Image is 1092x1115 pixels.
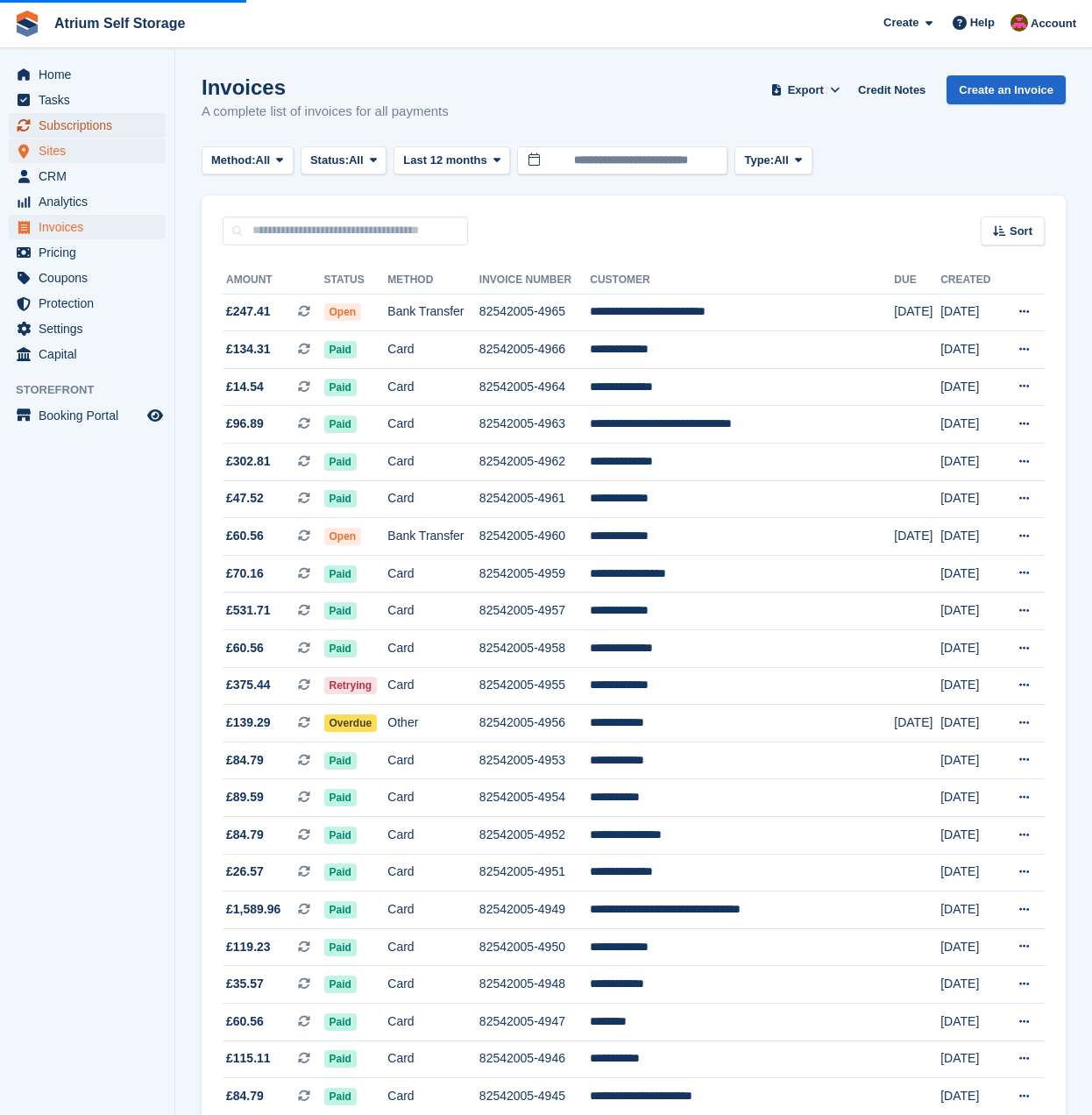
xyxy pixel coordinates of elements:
td: Card [387,555,479,593]
span: Coupons [39,266,144,290]
span: £139.29 [226,714,271,732]
span: Invoices [39,215,144,239]
td: 82542005-4960 [479,518,590,556]
th: Due [894,266,940,295]
p: A complete list of invoices for all payments [202,102,449,122]
span: Paid [324,752,357,770]
span: All [256,152,271,169]
span: Retrying [324,677,378,694]
td: [DATE] [894,294,940,331]
span: £60.56 [226,639,264,657]
td: 82542005-4964 [479,368,590,406]
span: Type: [744,152,774,169]
td: [DATE] [940,294,1001,331]
th: Method [387,266,479,295]
span: £60.56 [226,1012,264,1031]
span: Paid [324,341,357,359]
span: Home [39,62,144,87]
td: 82542005-4947 [479,1003,590,1040]
button: Method: All [202,146,294,175]
td: 82542005-4950 [479,928,590,966]
span: £84.79 [226,826,264,844]
td: [DATE] [940,742,1001,779]
span: £119.23 [226,938,271,956]
span: Paid [324,640,357,657]
a: menu [9,113,166,138]
span: Paid [324,863,357,881]
span: Paid [324,602,357,620]
td: Bank Transfer [387,294,479,331]
th: Created [940,266,1001,295]
td: [DATE] [940,705,1001,742]
span: Status: [310,152,349,169]
td: [DATE] [940,518,1001,556]
td: [DATE] [940,406,1001,444]
span: £35.57 [226,975,264,993]
a: Atrium Self Storage [47,9,192,38]
td: Other [387,705,479,742]
span: All [774,152,789,169]
th: Amount [223,266,324,295]
span: £26.57 [226,863,264,881]
td: 82542005-4949 [479,891,590,929]
span: Account [1031,15,1076,32]
td: [DATE] [940,817,1001,855]
span: Paid [324,453,357,471]
td: [DATE] [894,518,940,556]
td: Card [387,817,479,855]
a: menu [9,342,166,366]
a: menu [9,240,166,265]
span: £84.79 [226,1087,264,1105]
td: Card [387,779,479,817]
span: Storefront [16,381,174,399]
td: 82542005-4958 [479,630,590,668]
th: Invoice Number [479,266,590,295]
td: [DATE] [940,854,1001,891]
a: menu [9,266,166,290]
span: Booking Portal [39,403,144,428]
td: 82542005-4951 [479,854,590,891]
button: Status: All [301,146,386,175]
td: Card [387,854,479,891]
span: Paid [324,827,357,844]
span: £14.54 [226,378,264,396]
td: 82542005-4953 [479,742,590,779]
span: Subscriptions [39,113,144,138]
td: 82542005-4952 [479,817,590,855]
a: menu [9,316,166,341]
span: Paid [324,1088,357,1105]
span: Paid [324,490,357,508]
td: 82542005-4959 [479,555,590,593]
span: Open [324,528,362,545]
span: £134.31 [226,340,271,359]
span: Paid [324,379,357,396]
span: Analytics [39,189,144,214]
td: 82542005-4956 [479,705,590,742]
td: [DATE] [940,555,1001,593]
th: Status [324,266,388,295]
a: menu [9,403,166,428]
span: Open [324,303,362,321]
th: Customer [590,266,894,295]
span: £89.59 [226,788,264,806]
td: Card [387,1003,479,1040]
td: Card [387,331,479,369]
span: Paid [324,789,357,806]
span: £47.52 [226,489,264,508]
td: Bank Transfer [387,518,479,556]
a: menu [9,88,166,112]
span: All [349,152,364,169]
span: Export [788,82,824,99]
span: Paid [324,415,357,433]
td: 82542005-4948 [479,966,590,1004]
span: Protection [39,291,144,316]
span: Sort [1010,223,1032,240]
h1: Invoices [202,75,449,99]
span: £115.11 [226,1049,271,1068]
span: £302.81 [226,452,271,471]
button: Export [767,75,844,104]
td: 82542005-4946 [479,1040,590,1078]
td: [DATE] [940,331,1001,369]
td: Card [387,891,479,929]
span: Method: [211,152,256,169]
